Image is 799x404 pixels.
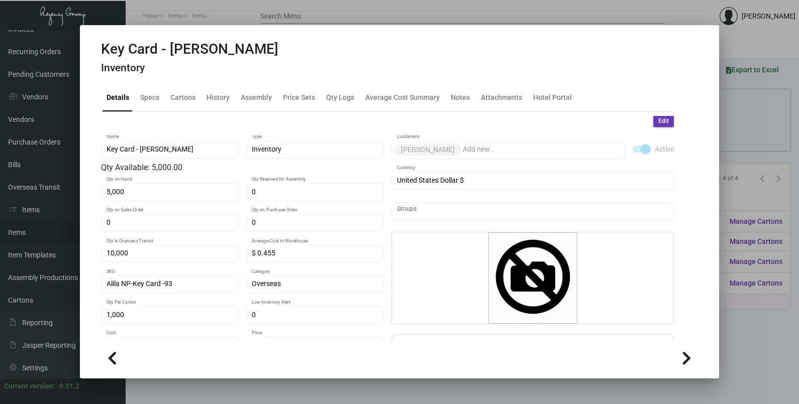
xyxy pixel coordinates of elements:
[395,144,461,156] mat-chip: [PERSON_NAME]
[101,162,383,174] div: Qty Available: 5,000.00
[283,92,315,103] div: Price Sets
[59,381,79,391] div: 0.51.2
[101,62,278,74] h4: Inventory
[451,92,470,103] div: Notes
[107,92,129,103] div: Details
[481,92,522,103] div: Attachments
[533,92,572,103] div: Hotel Portal
[207,92,230,103] div: History
[170,92,195,103] div: Cartons
[655,143,674,155] span: Active
[4,381,55,391] div: Current version:
[101,41,278,58] h2: Key Card - [PERSON_NAME]
[658,117,669,125] span: Edit
[365,92,440,103] div: Average Cost Summary
[463,146,620,154] input: Add new..
[140,92,159,103] div: Specs
[326,92,354,103] div: Qty Logs
[397,208,669,216] input: Add new..
[653,116,674,127] button: Edit
[241,92,272,103] div: Assembly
